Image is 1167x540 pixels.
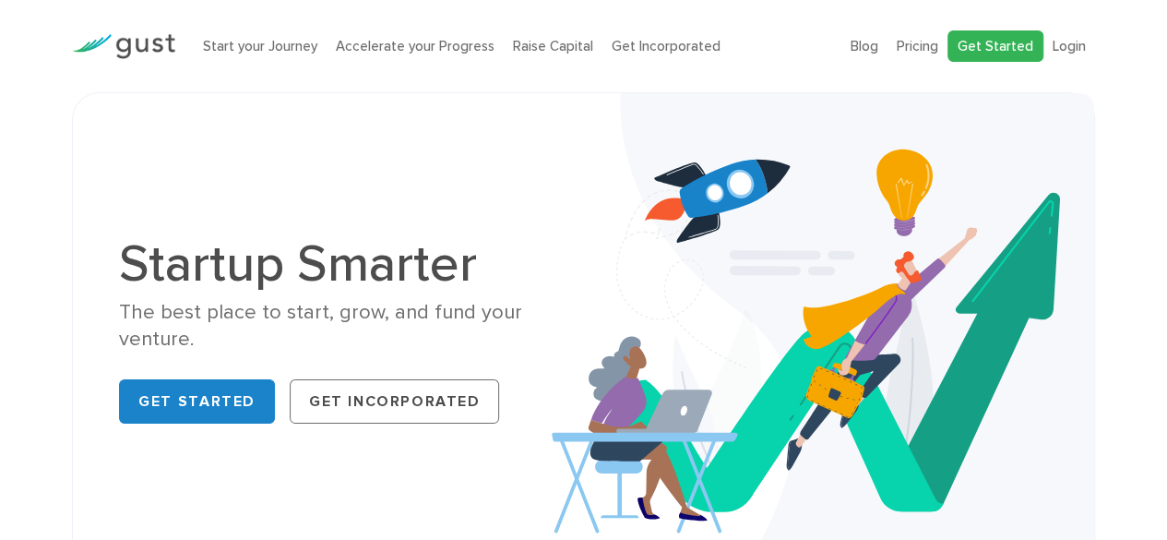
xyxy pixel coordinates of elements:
img: tab_domain_overview_orange.svg [50,111,65,126]
div: Domain: [DOMAIN_NAME] [48,48,203,63]
a: Get Incorporated [612,38,720,54]
img: Gust Logo [72,34,175,59]
a: Get Incorporated [290,379,500,424]
a: Login [1053,38,1086,54]
a: Start your Journey [203,38,317,54]
div: Domain Overview [70,113,165,125]
img: tab_keywords_by_traffic_grey.svg [184,111,198,126]
div: The best place to start, grow, and fund your venture. [119,299,569,354]
img: logo_orange.svg [30,30,44,44]
a: Accelerate your Progress [336,38,494,54]
a: Blog [851,38,878,54]
img: website_grey.svg [30,48,44,63]
a: Get Started [947,30,1043,63]
div: Keywords by Traffic [204,113,311,125]
a: Raise Capital [513,38,593,54]
a: Get Started [119,379,275,424]
h1: Startup Smarter [119,238,569,290]
a: Pricing [897,38,938,54]
div: v 4.0.25 [52,30,90,44]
